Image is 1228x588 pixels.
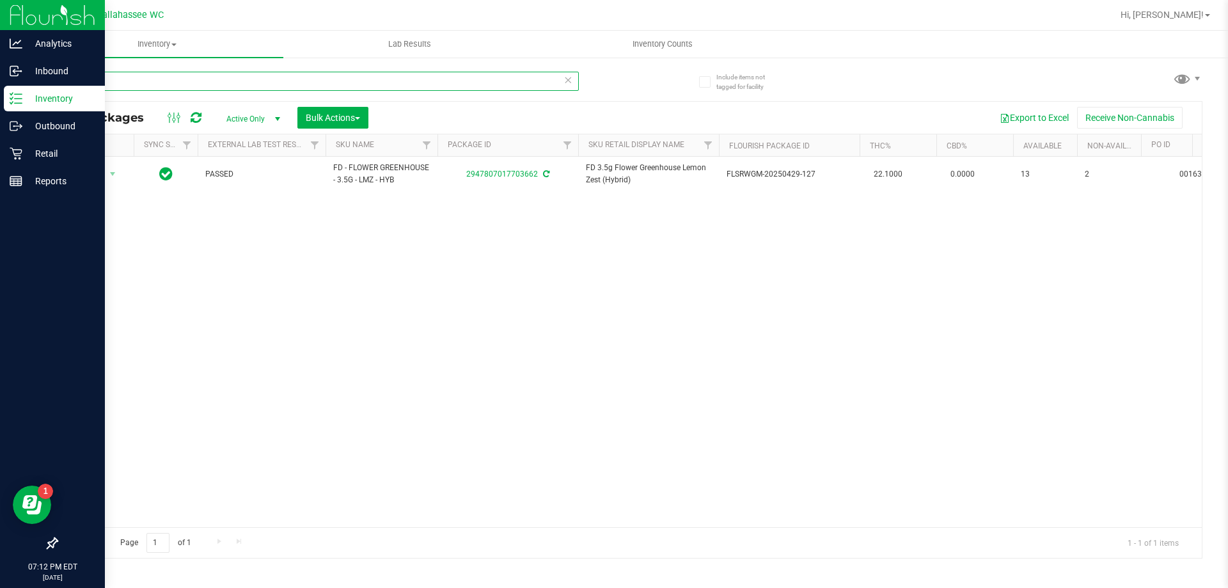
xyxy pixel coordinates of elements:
span: FD 3.5g Flower Greenhouse Lemon Zest (Hybrid) [586,162,711,186]
p: [DATE] [6,573,99,582]
p: Inbound [22,63,99,79]
a: 00163485 [1179,170,1215,179]
a: Sku Retail Display Name [588,140,684,149]
a: 2947807017703662 [466,170,538,179]
span: Include items not tagged for facility [716,72,780,91]
span: Lab Results [371,38,448,50]
inline-svg: Inventory [10,92,22,105]
span: In Sync [159,165,173,183]
span: Clear [563,72,572,88]
inline-svg: Analytics [10,37,22,50]
iframe: Resource center [13,486,51,524]
span: select [105,165,121,183]
span: Bulk Actions [306,113,360,123]
a: Flourish Package ID [729,141,810,150]
span: 13 [1021,168,1069,180]
button: Export to Excel [991,107,1077,129]
span: Tallahassee WC [97,10,164,20]
p: 07:12 PM EDT [6,561,99,573]
span: Inventory [31,38,283,50]
a: External Lab Test Result [208,140,308,149]
input: Search Package ID, Item Name, SKU, Lot or Part Number... [56,72,579,91]
a: THC% [870,141,891,150]
a: PO ID [1151,140,1170,149]
p: Inventory [22,91,99,106]
span: 0.0000 [944,165,981,184]
a: Filter [416,134,437,156]
span: 1 - 1 of 1 items [1117,533,1189,552]
a: Available [1023,141,1062,150]
a: Package ID [448,140,491,149]
button: Bulk Actions [297,107,368,129]
span: All Packages [67,111,157,125]
a: Inventory Counts [536,31,789,58]
p: Outbound [22,118,99,134]
inline-svg: Reports [10,175,22,187]
a: Inventory [31,31,283,58]
span: Sync from Compliance System [541,170,549,179]
span: Inventory Counts [615,38,710,50]
p: Retail [22,146,99,161]
a: Filter [304,134,326,156]
inline-svg: Outbound [10,120,22,132]
span: 2 [1085,168,1133,180]
span: 22.1000 [867,165,909,184]
button: Receive Non-Cannabis [1077,107,1183,129]
span: FLSRWGM-20250429-127 [727,168,852,180]
a: Filter [557,134,578,156]
span: Hi, [PERSON_NAME]! [1121,10,1204,20]
a: SKU Name [336,140,374,149]
p: Analytics [22,36,99,51]
p: Reports [22,173,99,189]
inline-svg: Inbound [10,65,22,77]
span: Page of 1 [109,533,201,553]
input: 1 [146,533,169,553]
a: Filter [177,134,198,156]
span: FD - FLOWER GREENHOUSE - 3.5G - LMZ - HYB [333,162,430,186]
a: Filter [698,134,719,156]
span: PASSED [205,168,318,180]
a: Sync Status [144,140,193,149]
iframe: Resource center unread badge [38,484,53,499]
a: CBD% [947,141,967,150]
a: Lab Results [283,31,536,58]
inline-svg: Retail [10,147,22,160]
a: Non-Available [1087,141,1144,150]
